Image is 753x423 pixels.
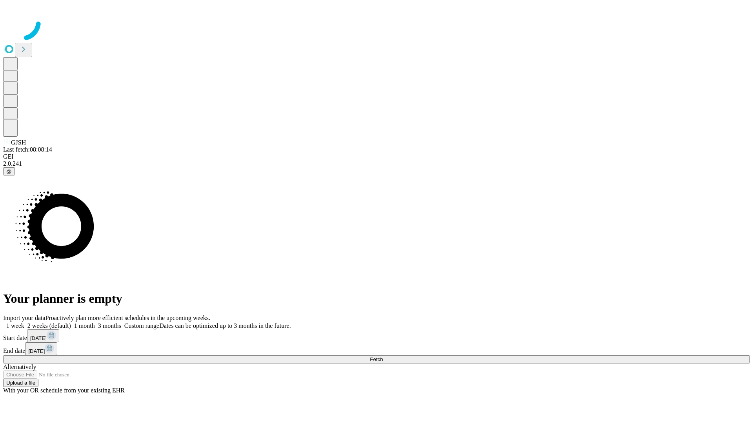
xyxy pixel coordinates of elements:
[370,356,383,362] span: Fetch
[25,342,57,355] button: [DATE]
[3,387,125,394] span: With your OR schedule from your existing EHR
[27,329,59,342] button: [DATE]
[159,322,291,329] span: Dates can be optimized up to 3 months in the future.
[3,342,750,355] div: End date
[3,379,38,387] button: Upload a file
[3,315,45,321] span: Import your data
[28,348,45,354] span: [DATE]
[6,322,24,329] span: 1 week
[45,315,210,321] span: Proactively plan more efficient schedules in the upcoming weeks.
[3,291,750,306] h1: Your planner is empty
[3,160,750,167] div: 2.0.241
[3,167,15,175] button: @
[30,335,47,341] span: [DATE]
[98,322,121,329] span: 3 months
[3,355,750,363] button: Fetch
[3,146,52,153] span: Last fetch: 08:08:14
[11,139,26,146] span: GJSH
[3,363,36,370] span: Alternatively
[27,322,71,329] span: 2 weeks (default)
[124,322,159,329] span: Custom range
[74,322,95,329] span: 1 month
[3,329,750,342] div: Start date
[3,153,750,160] div: GEI
[6,168,12,174] span: @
